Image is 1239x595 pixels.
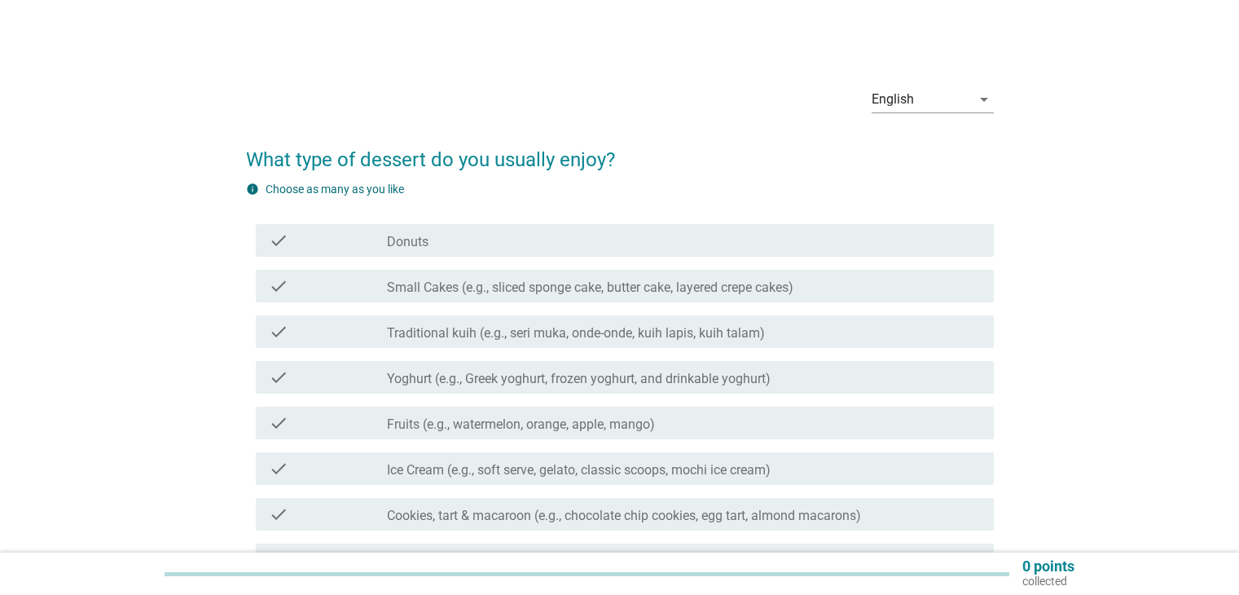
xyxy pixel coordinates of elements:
label: Yoghurt (e.g., Greek yoghurt, frozen yoghurt, and drinkable yoghurt) [387,371,771,387]
label: Ice Cream (e.g., soft serve, gelato, classic scoops, mochi ice cream) [387,462,771,478]
div: English [872,92,914,107]
label: Choose as many as you like [266,183,404,196]
label: Fruits (e.g., watermelon, orange, apple, mango) [387,416,655,433]
label: Donuts [387,234,428,250]
label: Small Cakes (e.g., sliced sponge cake, butter cake, layered crepe cakes) [387,280,793,296]
i: info [246,183,259,196]
i: arrow_drop_down [974,90,994,109]
i: check [269,459,288,478]
i: check [269,550,288,570]
i: check [269,505,288,524]
label: Traditional kuih (e.g., seri muka, onde-onde, kuih lapis, kuih talam) [387,325,765,342]
i: check [269,368,288,387]
i: check [269,276,288,296]
label: Cookies, tart & macaroon (e.g., chocolate chip cookies, egg tart, almond macarons) [387,508,861,524]
p: 0 points [1022,559,1074,574]
i: check [269,322,288,342]
i: check [269,231,288,250]
i: check [269,413,288,433]
p: collected [1022,574,1074,588]
h2: What type of dessert do you usually enjoy? [246,129,994,174]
